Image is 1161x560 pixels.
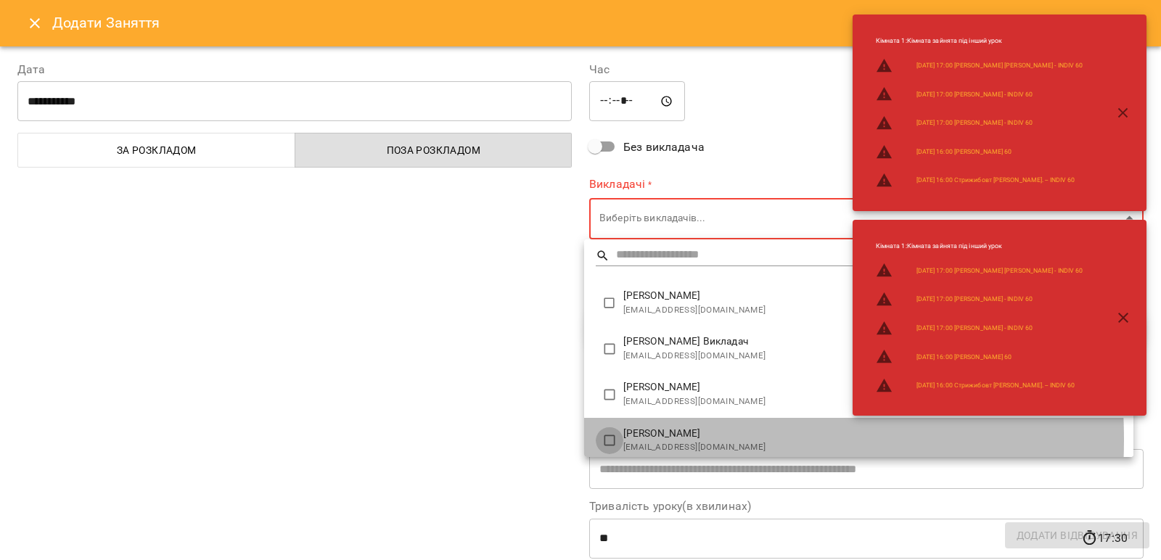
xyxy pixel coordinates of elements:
span: [PERSON_NAME] [623,289,1122,303]
span: [EMAIL_ADDRESS][DOMAIN_NAME] [623,349,1122,363]
a: [DATE] 16:00 Стрижибовт [PERSON_NAME]. -- INDIV 60 [916,176,1075,185]
a: [DATE] 17:00 [PERSON_NAME] - INDIV 60 [916,118,1033,128]
a: [DATE] 17:00 [PERSON_NAME] [PERSON_NAME] - INDIV 60 [916,266,1083,276]
span: [EMAIL_ADDRESS][DOMAIN_NAME] [623,303,1122,318]
span: [PERSON_NAME] Викладач [623,334,1122,349]
a: [DATE] 17:00 [PERSON_NAME] [PERSON_NAME] - INDIV 60 [916,61,1083,70]
a: [DATE] 17:00 [PERSON_NAME] - INDIV 60 [916,295,1033,304]
li: Кімната 1 : Кімната зайнята під інший урок [864,30,1095,52]
li: Кімната 1 : Кімната зайнята під інший урок [864,236,1095,257]
a: [DATE] 17:00 [PERSON_NAME] - INDIV 60 [916,90,1033,99]
span: [EMAIL_ADDRESS][DOMAIN_NAME] [623,440,1122,455]
span: [PERSON_NAME] [623,380,1122,395]
span: [PERSON_NAME] [623,427,1122,441]
a: [DATE] 16:00 [PERSON_NAME] 60 [916,353,1012,362]
a: [DATE] 17:00 [PERSON_NAME] - INDIV 60 [916,324,1033,333]
a: [DATE] 16:00 [PERSON_NAME] 60 [916,147,1012,157]
span: [EMAIL_ADDRESS][DOMAIN_NAME] [623,395,1122,409]
a: [DATE] 16:00 Стрижибовт [PERSON_NAME]. -- INDIV 60 [916,381,1075,390]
